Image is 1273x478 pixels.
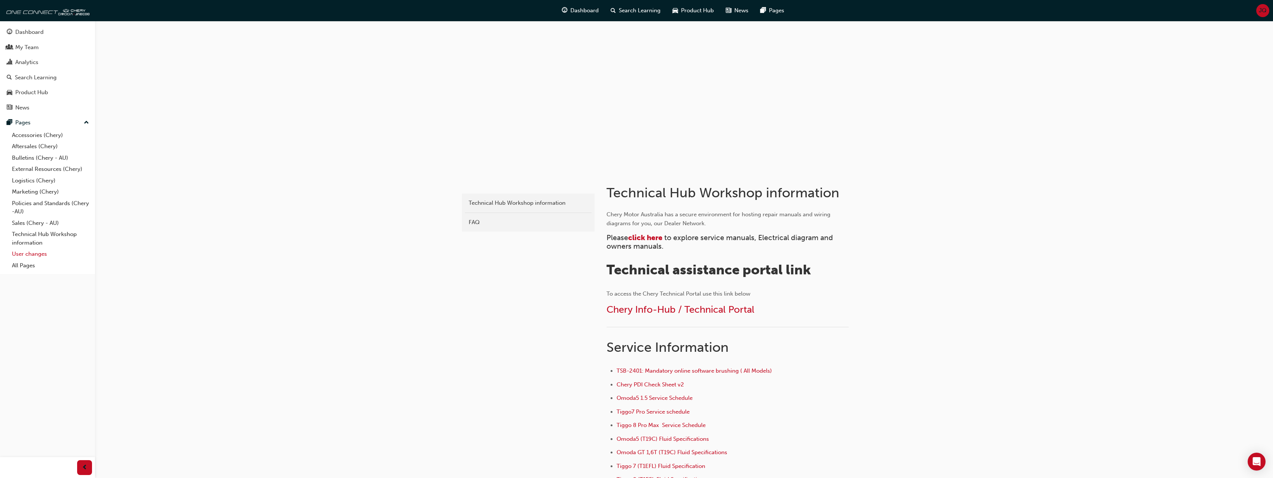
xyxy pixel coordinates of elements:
span: people-icon [7,44,12,51]
span: Product Hub [681,6,714,15]
a: Tiggo7 Pro Service schedule [617,408,690,415]
a: Dashboard [3,25,92,39]
div: FAQ [469,218,588,227]
button: DashboardMy TeamAnalyticsSearch LearningProduct HubNews [3,24,92,116]
div: Open Intercom Messenger [1248,453,1266,471]
span: Dashboard [570,6,599,15]
span: up-icon [84,118,89,128]
a: Chery Info-Hub / Technical Portal [607,304,754,315]
span: search-icon [611,6,616,15]
a: News [3,101,92,115]
h1: Technical Hub Workshop information [607,185,851,201]
a: Chery PDI Check Sheet v2 [617,381,684,388]
a: Policies and Standards (Chery -AU) [9,198,92,217]
a: search-iconSearch Learning [605,3,666,18]
a: Search Learning [3,71,92,85]
button: Pages [3,116,92,130]
a: Omoda5 (T19C) Fluid Specifications [617,436,709,442]
a: pages-iconPages [754,3,790,18]
div: Pages [15,118,31,127]
span: car-icon [7,89,12,96]
a: Marketing (Chery) [9,186,92,198]
span: guage-icon [562,6,567,15]
a: Product Hub [3,86,92,99]
span: Pages [769,6,784,15]
a: Omoda5 1.5 Service Schedule [617,395,693,401]
span: To access the Chery Technical Portal use this link below [607,290,750,297]
span: Search Learning [619,6,661,15]
span: JQ [1259,6,1267,15]
div: Analytics [15,58,38,67]
span: car-icon [672,6,678,15]
a: Analytics [3,55,92,69]
a: Sales (Chery - AU) [9,217,92,229]
span: chart-icon [7,59,12,66]
a: Technical Hub Workshop information [9,229,92,248]
span: to explore service manuals, Electrical diagram and owners manuals. [607,233,835,251]
a: Accessories (Chery) [9,130,92,141]
div: My Team [15,43,39,52]
div: Product Hub [15,88,48,97]
a: Technical Hub Workshop information [465,197,592,210]
a: FAQ [465,216,592,229]
span: pages-icon [760,6,766,15]
span: news-icon [7,105,12,111]
a: Bulletins (Chery - AU) [9,152,92,164]
span: prev-icon [82,463,88,472]
a: External Resources (Chery) [9,163,92,175]
div: News [15,103,29,112]
span: search-icon [7,74,12,81]
a: All Pages [9,260,92,271]
a: Tiggo 8 Pro Max Service Schedule [617,422,706,428]
span: news-icon [726,6,731,15]
a: User changes [9,248,92,260]
a: My Team [3,41,92,54]
span: Chery Motor Australia has a secure environment for hosting repair manuals and wiring diagrams for... [607,211,832,227]
a: Tiggo 7 (T1EFL) Fluid Specification [617,463,707,469]
div: Dashboard [15,28,44,36]
button: JQ [1256,4,1269,17]
a: Aftersales (Chery) [9,141,92,152]
div: Technical Hub Workshop information [469,199,588,207]
span: Service Information [607,339,729,355]
span: Please [607,233,628,242]
span: pages-icon [7,119,12,126]
a: news-iconNews [720,3,754,18]
span: News [734,6,748,15]
span: guage-icon [7,29,12,36]
a: car-iconProduct Hub [666,3,720,18]
div: Search Learning [15,73,57,82]
a: guage-iconDashboard [556,3,605,18]
a: Logistics (Chery) [9,175,92,187]
a: Omoda GT 1,6T (T19C) Fluid Specifications [617,449,727,456]
img: oneconnect [4,3,89,18]
a: TSB-2401: Mandatory online software brushing ( All Models) [617,367,772,374]
span: Technical assistance portal link [607,262,811,278]
a: click here [628,233,662,242]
